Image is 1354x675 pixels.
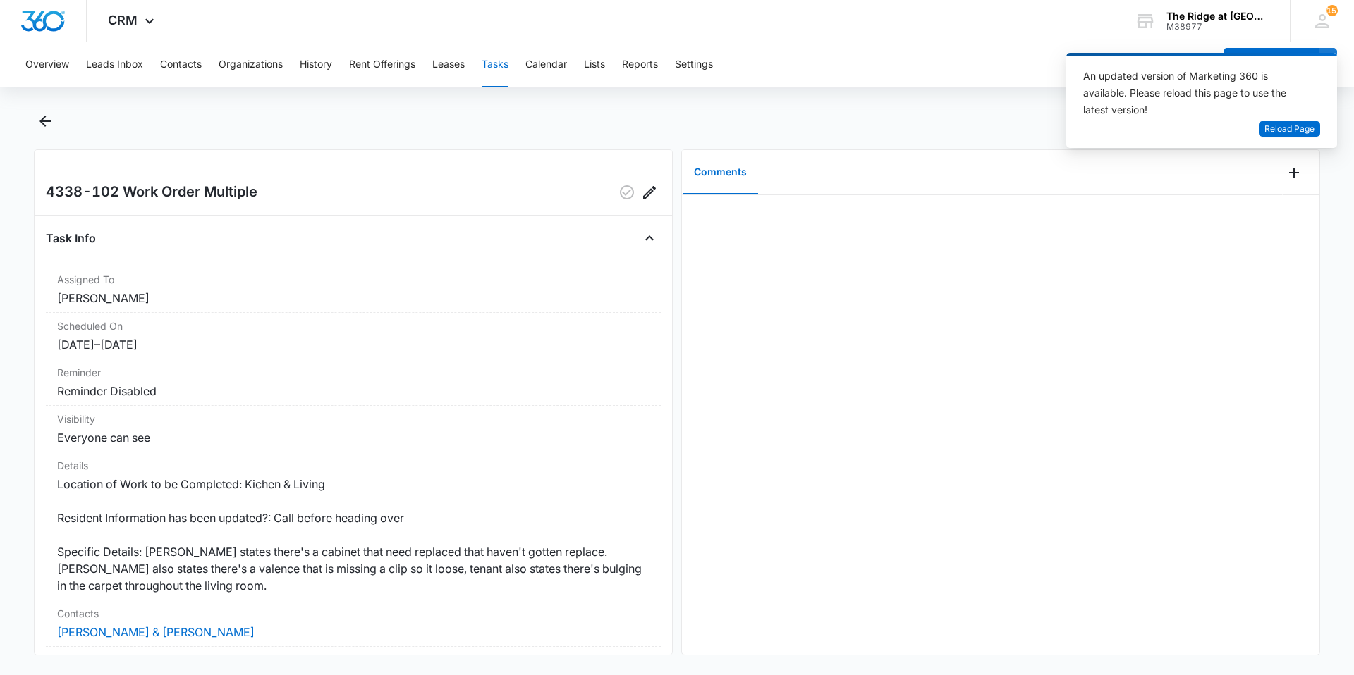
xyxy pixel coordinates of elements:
[638,181,661,204] button: Edit
[57,429,649,446] dd: Everyone can see
[46,313,661,359] div: Scheduled On[DATE]–[DATE]
[57,625,255,639] a: [PERSON_NAME] & [PERSON_NAME]
[34,110,56,132] button: Back
[57,476,649,594] dd: Location of Work to be Completed: Kichen & Living Resident Information has been updated?: Call be...
[349,42,415,87] button: Rent Offerings
[46,181,257,204] h2: 4338-102 Work Order Multiple
[1259,121,1320,137] button: Reload Page
[57,318,649,333] dt: Scheduled On
[584,42,605,87] button: Lists
[1326,5,1338,16] div: notifications count
[57,606,649,621] dt: Contacts
[432,42,465,87] button: Leases
[46,406,661,452] div: VisibilityEveryone can see
[160,42,202,87] button: Contacts
[57,290,649,306] dd: [PERSON_NAME]
[86,42,143,87] button: Leads Inbox
[1166,22,1269,32] div: account id
[46,230,96,247] h4: Task Info
[57,458,649,473] dt: Details
[675,42,713,87] button: Settings
[1166,11,1269,22] div: account name
[219,42,283,87] button: Organizations
[1326,5,1338,16] span: 151
[1264,123,1315,136] span: Reload Page
[25,42,69,87] button: Overview
[57,411,649,426] dt: Visibility
[1283,161,1305,184] button: Add Comment
[482,42,508,87] button: Tasks
[525,42,567,87] button: Calendar
[1224,48,1319,82] button: Add Contact
[57,336,649,353] dd: [DATE] – [DATE]
[46,600,661,647] div: Contacts[PERSON_NAME] & [PERSON_NAME]
[622,42,658,87] button: Reports
[638,227,661,249] button: Close
[108,13,138,27] span: CRM
[57,652,649,667] dt: Last Updated
[57,383,649,400] dd: Reminder Disabled
[57,272,649,287] dt: Assigned To
[683,151,758,194] button: Comments
[300,42,332,87] button: History
[1083,68,1303,118] div: An updated version of Marketing 360 is available. Please reload this page to use the latest version!
[57,365,649,380] dt: Reminder
[46,359,661,406] div: ReminderReminder Disabled
[46,452,661,600] div: DetailsLocation of Work to be Completed: Kichen & Living Resident Information has been updated?: ...
[46,266,661,313] div: Assigned To[PERSON_NAME]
